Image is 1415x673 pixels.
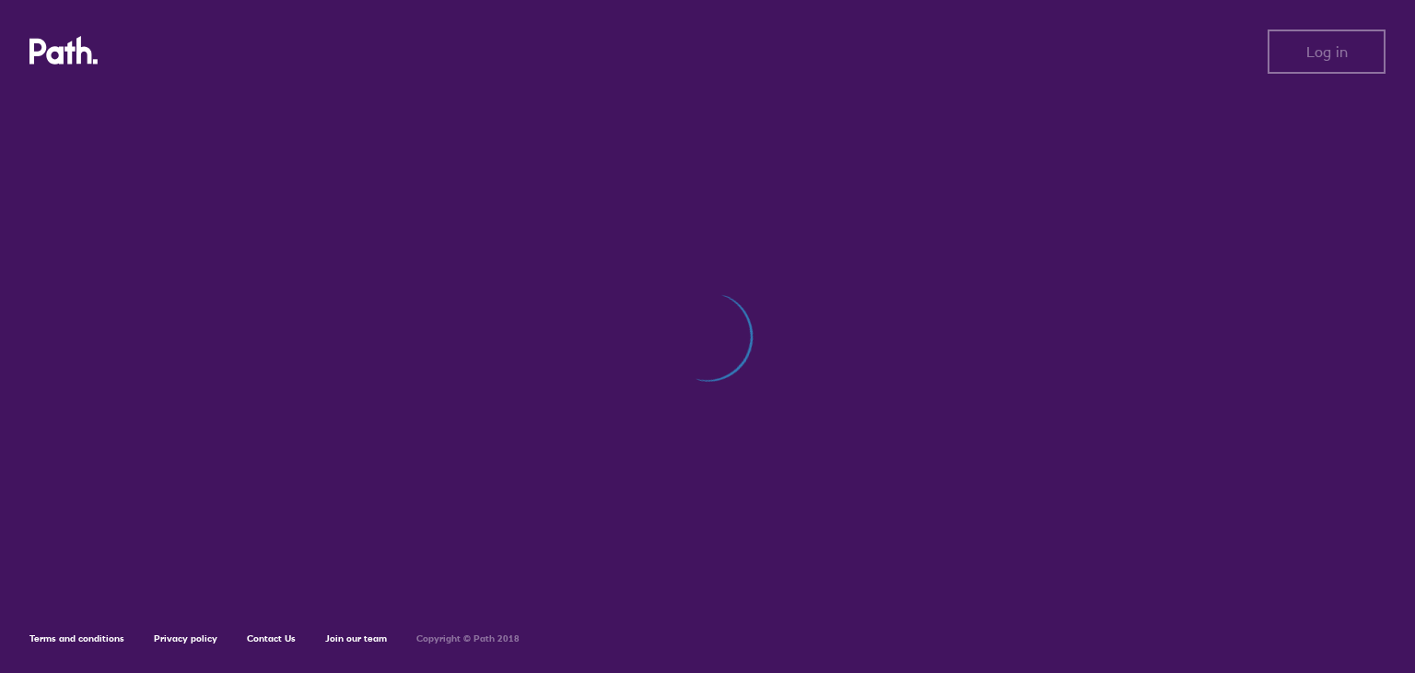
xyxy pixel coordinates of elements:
[416,633,520,644] h6: Copyright © Path 2018
[247,632,296,644] a: Contact Us
[154,632,217,644] a: Privacy policy
[1268,30,1386,74] button: Log in
[1306,43,1348,60] span: Log in
[325,632,387,644] a: Join our team
[29,632,124,644] a: Terms and conditions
